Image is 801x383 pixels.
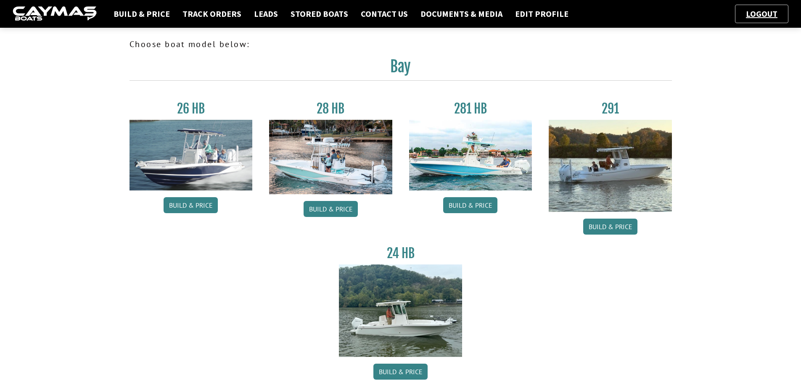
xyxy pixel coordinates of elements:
[742,8,782,19] a: Logout
[357,8,412,19] a: Contact Us
[549,101,672,116] h3: 291
[339,264,462,357] img: 24_HB_thumbnail.jpg
[409,101,532,116] h3: 281 HB
[269,101,392,116] h3: 28 HB
[269,120,392,194] img: 28_hb_thumbnail_for_caymas_connect.jpg
[339,246,462,261] h3: 24 HB
[178,8,246,19] a: Track Orders
[130,120,253,190] img: 26_new_photo_resized.jpg
[130,57,672,81] h2: Bay
[164,197,218,213] a: Build & Price
[109,8,174,19] a: Build & Price
[443,197,497,213] a: Build & Price
[286,8,352,19] a: Stored Boats
[583,219,637,235] a: Build & Price
[409,120,532,190] img: 28-hb-twin.jpg
[13,6,97,22] img: caymas-dealer-connect-2ed40d3bc7270c1d8d7ffb4b79bf05adc795679939227970def78ec6f6c03838.gif
[130,101,253,116] h3: 26 HB
[549,120,672,212] img: 291_Thumbnail.jpg
[416,8,507,19] a: Documents & Media
[304,201,358,217] a: Build & Price
[511,8,573,19] a: Edit Profile
[250,8,282,19] a: Leads
[130,38,672,50] p: Choose boat model below:
[373,364,428,380] a: Build & Price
